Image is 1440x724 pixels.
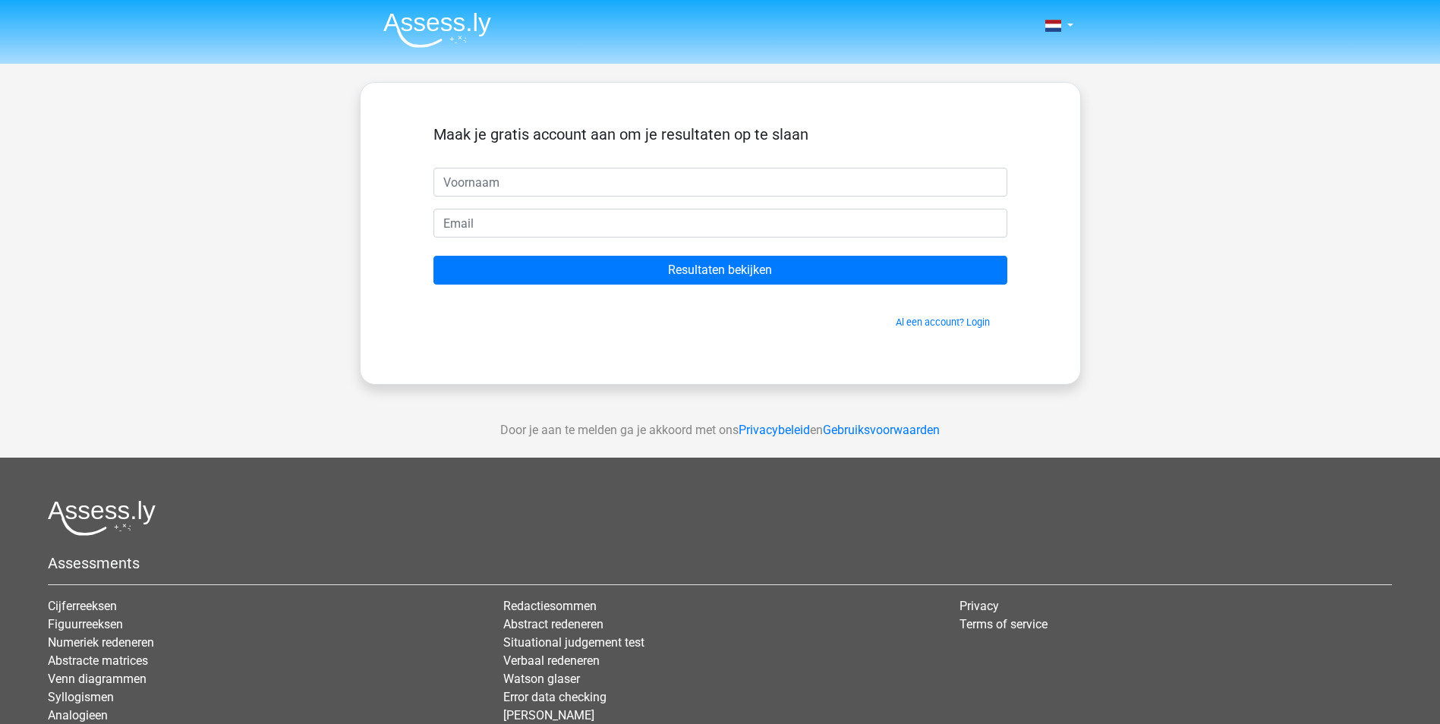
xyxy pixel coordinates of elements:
[433,125,1007,143] h5: Maak je gratis account aan om je resultaten op te slaan
[896,316,990,328] a: Al een account? Login
[48,653,148,668] a: Abstracte matrices
[433,256,1007,285] input: Resultaten bekijken
[503,617,603,631] a: Abstract redeneren
[48,599,117,613] a: Cijferreeksen
[48,500,156,536] img: Assessly logo
[503,690,607,704] a: Error data checking
[503,599,597,613] a: Redactiesommen
[48,554,1392,572] h5: Assessments
[503,653,600,668] a: Verbaal redeneren
[433,168,1007,197] input: Voornaam
[48,617,123,631] a: Figuurreeksen
[503,708,594,722] a: [PERSON_NAME]
[433,209,1007,238] input: Email
[503,635,644,650] a: Situational judgement test
[959,599,999,613] a: Privacy
[503,672,580,686] a: Watson glaser
[739,423,810,437] a: Privacybeleid
[48,690,114,704] a: Syllogismen
[48,672,147,686] a: Venn diagrammen
[48,635,154,650] a: Numeriek redeneren
[383,12,491,48] img: Assessly
[823,423,940,437] a: Gebruiksvoorwaarden
[48,708,108,722] a: Analogieen
[959,617,1048,631] a: Terms of service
